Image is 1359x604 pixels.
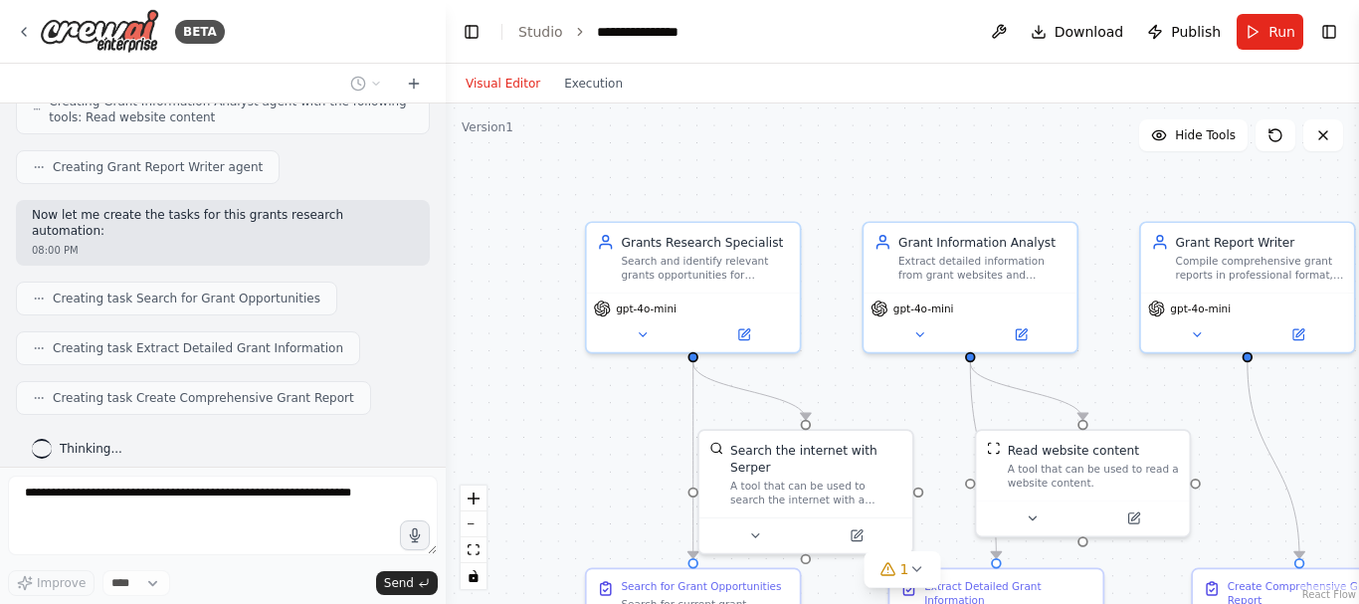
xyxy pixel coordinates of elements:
[1268,22,1295,42] span: Run
[1237,14,1303,50] button: Run
[32,243,414,258] div: 08:00 PM
[8,570,95,596] button: Improve
[1171,22,1221,42] span: Publish
[1315,18,1343,46] button: Show right sidebar
[621,580,781,594] div: Search for Grant Opportunities
[461,486,486,511] button: zoom in
[552,72,635,96] button: Execution
[862,221,1078,353] div: Grant Information AnalystExtract detailed information from grant websites and sources, including ...
[400,520,430,550] button: Click to speak your automation idea
[684,362,701,558] g: Edge from 3a47c279-1225-414f-9e48-a44b20b15e44 to d82c9ec4-7a30-46bf-bea3-81e157ea9bfc
[684,362,815,419] g: Edge from 3a47c279-1225-414f-9e48-a44b20b15e44 to e6c8b82b-a283-4c62-84de-cb83553968d5
[342,72,390,96] button: Switch to previous chat
[398,72,430,96] button: Start a new chat
[972,324,1069,345] button: Open in side panel
[37,575,86,591] span: Improve
[616,302,677,315] span: gpt-4o-mini
[53,159,263,175] span: Creating Grant Report Writer agent
[1139,14,1229,50] button: Publish
[518,22,695,42] nav: breadcrumb
[694,324,792,345] button: Open in side panel
[53,390,354,406] span: Creating task Create Comprehensive Grant Report
[621,234,789,251] div: Grants Research Specialist
[621,254,789,282] div: Search and identify relevant grants opportunities for {organization_type} in {field_of_interest},...
[1023,14,1132,50] button: Download
[1250,324,1347,345] button: Open in side panel
[1008,442,1139,459] div: Read website content
[461,486,486,589] div: React Flow controls
[865,551,941,588] button: 1
[1239,362,1308,558] g: Edge from 03db4f25-39bf-406e-b5a0-36c2a6bec143 to cc735f25-4fc3-4483-a6ae-0334ae5b680c
[376,571,438,595] button: Send
[730,442,901,477] div: Search the internet with Serper
[1170,302,1231,315] span: gpt-4o-mini
[49,94,413,125] span: Creating Grant Information Analyst agent with the following tools: Read website content
[975,429,1192,537] div: ScrapeWebsiteToolRead website contentA tool that can be used to read a website content.
[461,563,486,589] button: toggle interactivity
[808,525,905,546] button: Open in side panel
[1084,508,1182,529] button: Open in side panel
[962,362,1006,558] g: Edge from 57e51325-ab2d-48fb-a55e-5ae31884074f to e68de4c0-2dca-4b29-8f87-3a16f8ced6b0
[518,24,563,40] a: Studio
[1175,127,1236,143] span: Hide Tools
[1055,22,1124,42] span: Download
[962,362,1092,419] g: Edge from 57e51325-ab2d-48fb-a55e-5ae31884074f to e9213945-05a0-455a-bfad-f81ca2d9dcc5
[1302,589,1356,600] a: React Flow attribution
[900,559,909,579] span: 1
[384,575,414,591] span: Send
[709,442,723,456] img: SerperDevTool
[458,18,485,46] button: Hide left sidebar
[53,291,320,306] span: Creating task Search for Grant Opportunities
[893,302,954,315] span: gpt-4o-mini
[461,511,486,537] button: zoom out
[60,441,122,457] span: Thinking...
[697,429,914,554] div: SerperDevToolSearch the internet with SerperA tool that can be used to search the internet with a...
[1008,462,1179,490] div: A tool that can be used to read a website content.
[898,234,1067,251] div: Grant Information Analyst
[730,480,901,507] div: A tool that can be used to search the internet with a search_query. Supports different search typ...
[454,72,552,96] button: Visual Editor
[1139,119,1248,151] button: Hide Tools
[175,20,225,44] div: BETA
[898,254,1067,282] div: Extract detailed information from grant websites and sources, including website URLs, contact det...
[462,119,513,135] div: Version 1
[1176,234,1344,251] div: Grant Report Writer
[40,9,159,54] img: Logo
[461,537,486,563] button: fit view
[1176,254,1344,282] div: Compile comprehensive grant reports in professional format, organizing all gathered information i...
[585,221,802,353] div: Grants Research SpecialistSearch and identify relevant grants opportunities for {organization_typ...
[1139,221,1356,353] div: Grant Report WriterCompile comprehensive grant reports in professional format, organizing all gat...
[53,340,343,356] span: Creating task Extract Detailed Grant Information
[32,208,414,239] p: Now let me create the tasks for this grants research automation:
[987,442,1001,456] img: ScrapeWebsiteTool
